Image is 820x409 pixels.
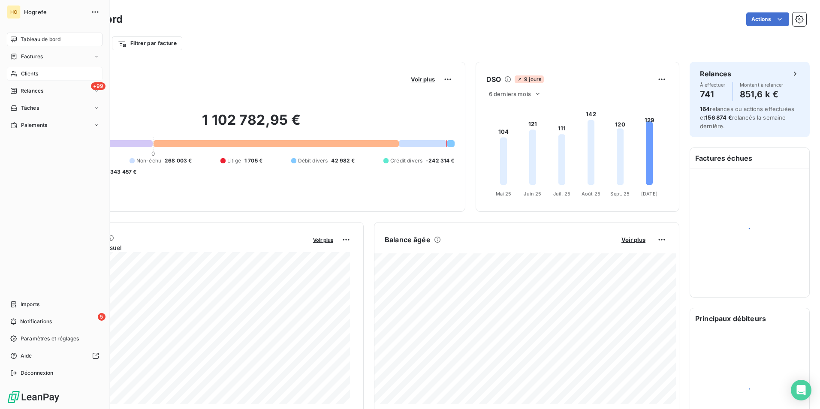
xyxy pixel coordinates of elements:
tspan: Juin 25 [524,191,541,197]
h6: Factures échues [690,148,809,168]
span: Clients [21,70,38,78]
span: Tâches [21,104,39,112]
span: 6 derniers mois [489,90,531,97]
h2: 1 102 782,95 € [48,111,455,137]
button: Filtrer par facture [112,36,182,50]
span: 164 [700,105,710,112]
span: Relances [21,87,43,95]
span: 1 705 € [244,157,262,165]
span: Paiements [21,121,47,129]
span: Hogrefe [24,9,86,15]
button: Voir plus [311,236,336,244]
h6: Relances [700,69,731,79]
div: Open Intercom Messenger [791,380,811,400]
span: 42 982 € [331,157,355,165]
span: 156 874 € [705,114,732,121]
span: Déconnexion [21,369,54,377]
span: Notifications [20,318,52,325]
h6: DSO [486,74,501,84]
span: +99 [91,82,106,90]
button: Voir plus [408,75,437,83]
span: Litige [227,157,241,165]
span: -343 457 € [108,168,137,176]
a: Aide [7,349,102,363]
span: Crédit divers [390,157,422,165]
span: Débit divers [298,157,328,165]
span: Imports [21,301,39,308]
span: Tableau de bord [21,36,60,43]
span: relances ou actions effectuées et relancés la semaine dernière. [700,105,794,129]
span: Aide [21,352,32,360]
span: Factures [21,53,43,60]
button: Voir plus [619,236,648,244]
tspan: Sept. 25 [610,191,630,197]
tspan: Mai 25 [495,191,511,197]
h4: 851,6 k € [740,87,784,101]
span: 0 [151,150,155,157]
button: Actions [746,12,789,26]
tspan: Août 25 [582,191,600,197]
h6: Principaux débiteurs [690,308,809,329]
div: HO [7,5,21,19]
span: Montant à relancer [740,82,784,87]
span: Paramètres et réglages [21,335,79,343]
span: Voir plus [621,236,645,243]
h4: 741 [700,87,726,101]
span: 268 003 € [165,157,192,165]
tspan: Juil. 25 [553,191,570,197]
span: À effectuer [700,82,726,87]
span: Voir plus [313,237,333,243]
span: 9 jours [515,75,544,83]
span: Non-échu [136,157,161,165]
span: 5 [98,313,106,321]
h6: Balance âgée [385,235,431,245]
span: Chiffre d'affaires mensuel [48,243,307,252]
tspan: [DATE] [641,191,657,197]
span: Voir plus [411,76,435,83]
span: -242 314 € [426,157,455,165]
img: Logo LeanPay [7,390,60,404]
